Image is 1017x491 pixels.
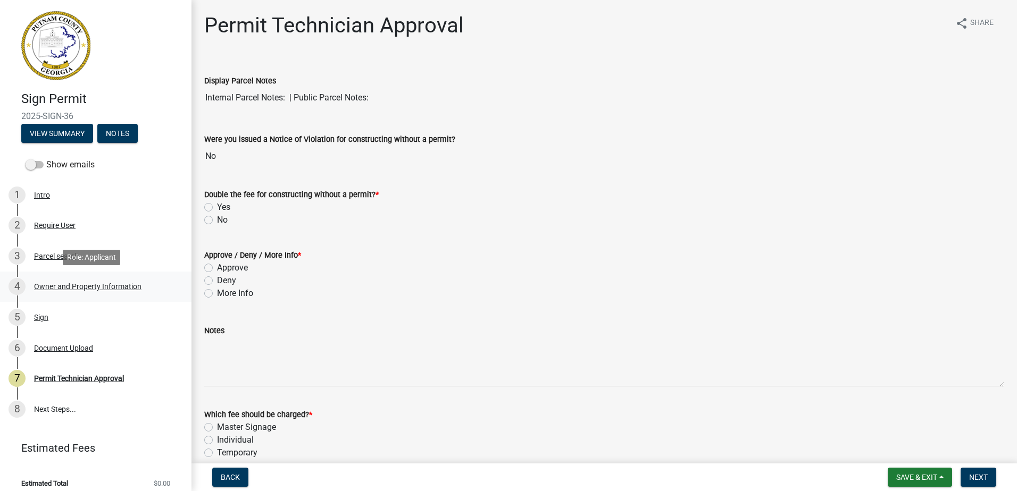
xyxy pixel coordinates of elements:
[9,278,26,295] div: 4
[217,214,228,226] label: No
[969,473,988,481] span: Next
[204,78,276,85] label: Display Parcel Notes
[204,252,301,259] label: Approve / Deny / More Info
[9,401,26,418] div: 8
[9,248,26,265] div: 3
[888,468,952,487] button: Save & Exit
[34,191,50,199] div: Intro
[21,124,93,143] button: View Summary
[217,274,236,287] label: Deny
[21,130,93,138] wm-modal-confirm: Summary
[9,217,26,234] div: 2
[217,201,230,214] label: Yes
[961,468,996,487] button: Next
[204,327,224,335] label: Notes
[217,421,276,434] label: Master Signage
[34,252,79,260] div: Parcel search
[204,411,312,419] label: Which fee should be charged?
[26,158,95,171] label: Show emails
[896,473,937,481] span: Save & Exit
[947,13,1002,33] button: shareShare
[21,11,90,80] img: Putnam County, Georgia
[212,468,248,487] button: Back
[34,283,141,290] div: Owner and Property Information
[9,370,26,387] div: 7
[34,222,76,229] div: Require User
[217,287,253,300] label: More Info
[21,111,170,121] span: 2025-SIGN-36
[63,250,120,265] div: Role: Applicant
[970,17,994,30] span: Share
[34,344,93,352] div: Document Upload
[97,130,138,138] wm-modal-confirm: Notes
[9,340,26,357] div: 6
[204,13,464,38] h1: Permit Technician Approval
[217,434,254,446] label: Individual
[217,261,248,274] label: Approve
[34,375,124,382] div: Permit Technician Approval
[154,480,170,487] span: $0.00
[21,480,68,487] span: Estimated Total
[21,91,183,107] h4: Sign Permit
[217,446,257,459] label: Temporary
[204,136,455,143] label: Were you issued a Notice of Violation for constructing without a permit?
[955,17,968,30] i: share
[34,314,48,321] div: Sign
[9,309,26,326] div: 5
[9,437,174,459] a: Estimated Fees
[9,187,26,204] div: 1
[204,191,379,199] label: Double the fee for constructing without a permit?
[221,473,240,481] span: Back
[97,124,138,143] button: Notes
